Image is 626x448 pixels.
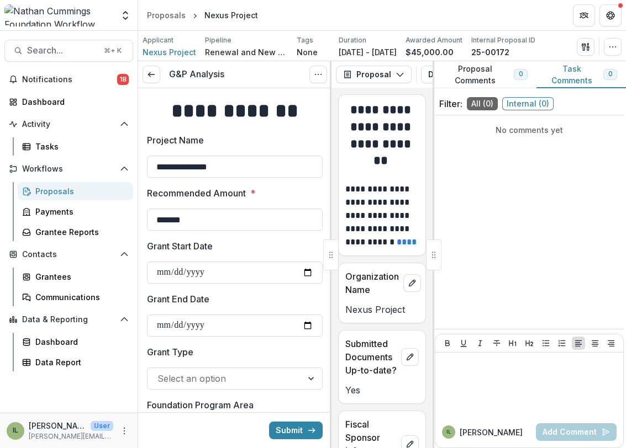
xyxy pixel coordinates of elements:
button: Submit [269,422,323,439]
p: Duration [339,35,366,45]
button: edit [403,274,421,292]
div: Isaac Luria [446,429,451,435]
p: Foundation Program Area [147,398,254,412]
p: Submitted Documents Up-to-date? [345,337,397,377]
p: Recommended Amount [147,186,246,200]
button: edit [401,348,419,366]
span: Contacts [22,250,115,259]
button: Open Activity [4,115,133,133]
button: Italicize [474,337,487,350]
a: Grantees [18,268,133,286]
button: Proposal [336,66,412,83]
div: Dashboard [22,96,124,108]
button: Open Data & Reporting [4,311,133,328]
nav: breadcrumb [143,7,262,23]
p: Nexus Project [345,303,419,316]
button: Task Comments [536,61,626,88]
a: Proposals [18,182,133,200]
p: No comments yet [439,124,619,136]
p: Renewal and New Grants Pipeline [205,46,288,58]
a: Tasks [18,137,133,156]
p: [PERSON_NAME][EMAIL_ADDRESS][PERSON_NAME][DOMAIN_NAME] [29,431,113,441]
span: All ( 0 ) [467,97,498,110]
div: Data Report [35,356,124,368]
button: Align Right [604,337,618,350]
button: Open Workflows [4,160,133,178]
div: Grantees [35,271,124,282]
span: Search... [27,45,97,56]
button: Open Contacts [4,246,133,263]
p: Tags [297,35,313,45]
div: Tasks [35,141,124,152]
button: Proposal Comments [433,61,536,88]
span: 0 [608,70,612,78]
p: Yes [345,383,419,397]
p: Grant End Date [147,292,209,306]
div: Payments [35,206,124,217]
div: Nexus Project [204,9,258,21]
span: Notifications [22,75,117,84]
p: Organization Name [345,270,399,296]
button: Options [309,66,327,83]
div: Proposals [147,9,186,21]
p: Grant Start Date [147,239,213,253]
p: 25-00172 [471,46,509,58]
span: Internal ( 0 ) [502,97,554,110]
p: Project Name [147,134,204,147]
span: 0 [519,70,523,78]
span: Activity [22,120,115,129]
button: Align Left [572,337,585,350]
button: Heading 1 [506,337,519,350]
button: Align Center [588,337,602,350]
button: Strike [490,337,503,350]
p: $45,000.00 [406,46,454,58]
div: Dashboard [35,336,124,348]
p: Awarded Amount [406,35,462,45]
div: Isaac Luria [13,427,18,434]
button: Underline [457,337,470,350]
a: Data Report [18,353,133,371]
span: 18 [117,74,129,85]
p: Internal Proposal ID [471,35,535,45]
p: None [297,46,318,58]
div: Proposals [35,185,124,197]
p: Filter: [439,97,462,110]
button: Open entity switcher [118,4,133,26]
span: Workflows [22,164,115,174]
p: [DATE] - [DATE] [339,46,397,58]
span: Data & Reporting [22,315,115,324]
a: Communications [18,288,133,306]
button: Search... [4,40,133,62]
div: Communications [35,291,124,303]
button: More [118,424,131,438]
button: Heading 2 [523,337,536,350]
button: Notifications18 [4,71,133,88]
a: Nexus Project [143,46,196,58]
button: Ordered List [555,337,569,350]
div: ⌘ + K [102,45,124,57]
a: Payments [18,202,133,221]
button: Bullet List [539,337,553,350]
p: Grant Type [147,345,193,359]
p: Pipeline [205,35,232,45]
button: Bold [441,337,454,350]
a: Proposals [143,7,190,23]
button: Add Comment [536,423,617,441]
div: Grantee Reports [35,226,124,238]
p: Applicant [143,35,173,45]
img: Nathan Cummings Foundation Workflow Sandbox logo [4,4,113,26]
h3: G&P Analysis [169,69,224,79]
button: Partners [573,4,595,26]
a: Dashboard [18,333,133,351]
button: Get Help [599,4,622,26]
p: User [91,421,113,431]
button: Due Diligence Checklist [421,66,557,83]
a: Grantee Reports [18,223,133,241]
a: Dashboard [4,93,133,111]
p: [PERSON_NAME] [460,426,523,438]
p: [PERSON_NAME] [29,420,86,431]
